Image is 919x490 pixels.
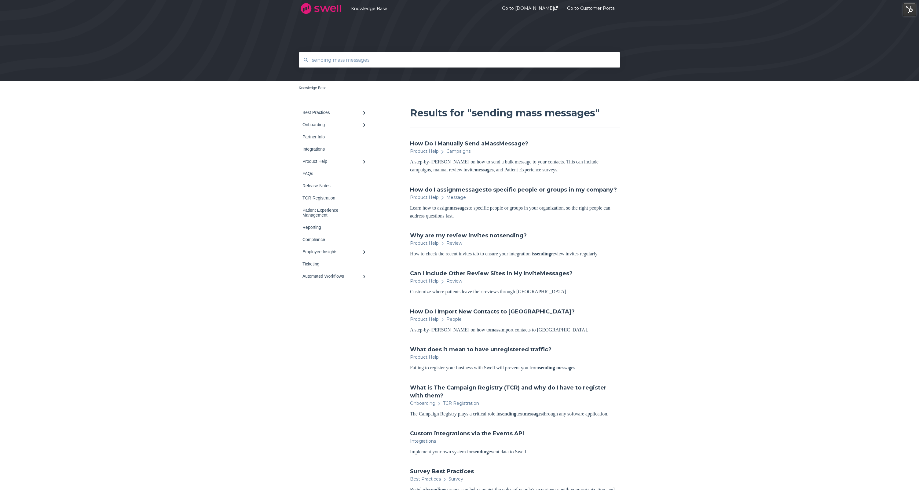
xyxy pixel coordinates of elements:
[302,171,362,176] div: FAQs
[299,167,372,180] a: FAQs
[449,476,463,482] span: Survey
[410,384,620,400] a: What is The Campaign Registry (TCR) and why do I have to register with them?
[302,122,362,127] div: Onboarding
[302,159,362,164] div: Product Help
[500,232,523,239] span: sending
[410,354,439,360] span: Product Help
[299,221,372,233] a: Reporting
[556,365,575,370] span: messages
[299,246,372,258] a: Employee Insights
[410,158,620,174] div: A step-by-[PERSON_NAME] on how to send a bulk message to your contacts. This can include campaign...
[443,400,479,406] span: TCR Registration
[446,240,462,246] span: Review
[308,53,611,67] input: Search for answers
[456,186,485,193] span: messages
[446,148,470,154] span: Campaigns
[302,274,362,279] div: Automated Workflows
[410,476,441,482] span: Best Practices
[474,167,493,172] span: messages
[490,327,500,332] span: mass
[539,365,555,370] span: sending
[410,269,573,277] a: Can I Include Other Review Sites in My InviteMessages?
[351,6,484,11] a: Knowledge Base
[299,180,372,192] a: Release Notes
[299,155,372,167] a: Product Help
[446,195,466,200] span: Message
[410,316,439,322] span: Product Help
[299,270,372,282] a: Automated Workflows
[410,364,620,372] div: Failing to register your business with Swell will prevent you from
[410,326,620,334] div: A step-by-[PERSON_NAME] on how to import contacts to [GEOGRAPHIC_DATA].
[302,237,362,242] div: Compliance
[410,438,436,444] span: Integrations
[302,225,362,230] div: Reporting
[410,467,474,475] a: Survey Best Practices
[299,258,372,270] a: Ticketing
[410,140,528,148] a: How Do I Manually Send aMassMessage?
[410,278,439,284] span: Product Help
[299,1,343,16] img: company logo
[302,147,362,152] div: Integrations
[410,232,527,240] a: Why are my review invites notsending?
[524,411,543,416] span: messages
[302,249,362,254] div: Employee Insights
[410,410,620,418] div: The Campaign Registry plays a critical role in text through any software application.
[299,204,372,221] a: Patient Experience Management
[485,140,499,147] span: Mass
[410,430,524,437] a: Custom integrations via the Events API
[299,119,372,131] a: Onboarding
[473,449,489,454] span: sending
[299,131,372,143] a: Partner Info
[410,250,620,258] div: How to check the recent invites tab to ensure your integration is review invites regularly
[446,278,462,284] span: Review
[410,148,439,154] span: Product Help
[302,261,362,266] div: Ticketing
[302,208,362,218] div: Patient Experience Management
[302,196,362,200] div: TCR Registration
[302,110,362,115] div: Best Practices
[299,106,372,119] a: Best Practices
[410,448,620,456] div: Implement your own system for event data to Swell
[410,308,575,316] a: How Do I Import New Contacts to [GEOGRAPHIC_DATA]?
[410,288,620,296] div: Customize where patients leave their reviews through [GEOGRAPHIC_DATA]
[410,106,620,127] h1: Results for "sending mass messages"
[410,195,439,200] span: Product Help
[535,251,551,256] span: sending
[446,316,462,322] span: People
[299,143,372,155] a: Integrations
[410,240,439,246] span: Product Help
[410,204,620,220] div: Learn how to assign to specific people or groups in your organization, so the right people can ad...
[903,3,916,16] img: HubSpot Tools Menu Toggle
[302,183,362,188] div: Release Notes
[299,233,372,246] a: Compliance
[299,86,326,90] a: Knowledge Base
[410,346,551,353] a: What does it mean to have unregistered traffic?
[449,205,468,210] span: messages
[500,411,516,416] span: sending
[299,192,372,204] a: TCR Registration
[302,134,362,139] div: Partner Info
[540,270,569,277] span: Messages
[410,400,435,406] span: Onboarding
[410,186,617,194] a: How do I assignmessagesto specific people or groups in my company?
